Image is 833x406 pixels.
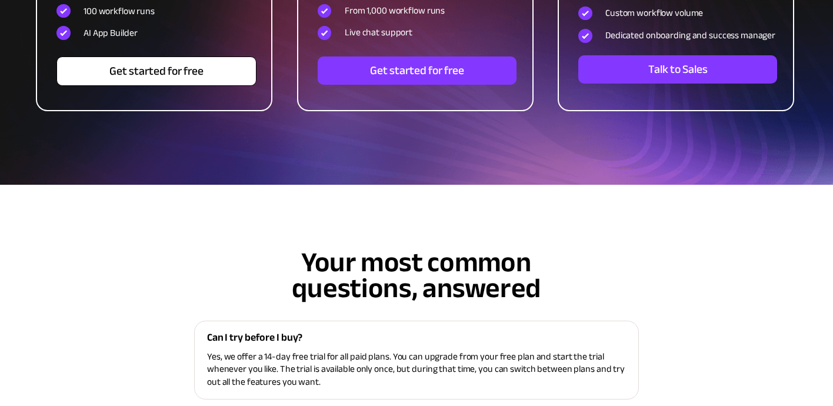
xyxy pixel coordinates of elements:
a: Get started for free [318,56,517,84]
span: Get started for free [57,64,256,78]
span: Your most common questions, answered [292,237,541,315]
span: 100 workflow runs [84,2,155,20]
span: Talk to Sales [578,62,777,76]
span: AI App Builder [84,24,137,42]
span: Get started for free [318,64,517,78]
span: From 1,000 workflow runs [345,2,445,19]
span: Live chat support [345,24,412,41]
span: Yes, we offer a 14-day free trial for all paid plans. You can upgrade from your free plan and sta... [207,348,625,391]
a: Get started for free [56,56,256,85]
span: Can I try before I buy? [207,328,302,347]
a: Talk to Sales [578,55,777,83]
span: Dedicated onboarding and success manager [605,26,775,44]
span: Custom workflow volume [605,4,703,22]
